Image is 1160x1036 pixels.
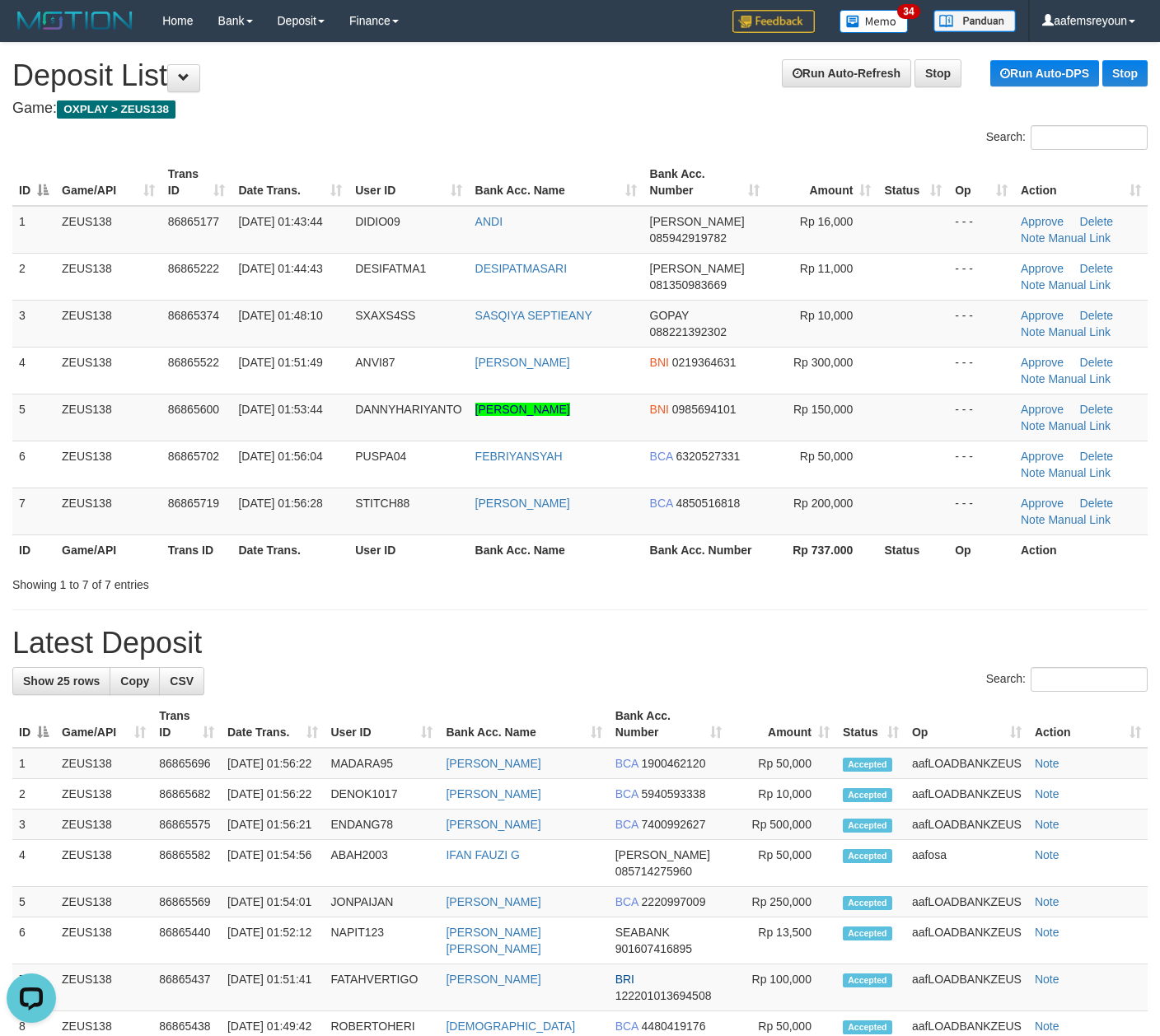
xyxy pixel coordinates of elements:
[905,810,1028,840] td: aafLOADBANKZEUS
[728,779,836,810] td: Rp 10,000
[1048,325,1111,338] a: Manual Link
[1035,1020,1059,1033] a: Note
[905,964,1028,1011] td: aafLOADBANKZEUS
[1021,309,1064,322] a: Approve
[615,895,638,908] span: BCA
[12,810,55,840] td: 3
[221,917,325,964] td: [DATE] 01:52:12
[120,674,149,688] span: Copy
[650,497,673,510] span: BCA
[1080,262,1113,275] a: Delete
[877,534,948,565] th: Status
[325,917,440,964] td: NAPIT123
[676,450,740,463] span: Copy 6320527331 to clipboard
[355,309,415,322] span: SXAXS4SS
[782,59,911,87] a: Run Auto-Refresh
[232,534,348,565] th: Date Trans.
[161,159,232,206] th: Trans ID: activate to sort column ascending
[948,347,1014,394] td: - - -
[643,159,766,206] th: Bank Acc. Number: activate to sort column ascending
[843,758,892,772] span: Accepted
[55,840,152,887] td: ZEUS138
[232,159,348,206] th: Date Trans.: activate to sort column ascending
[615,848,710,861] span: [PERSON_NAME]
[990,60,1099,86] a: Run Auto-DPS
[1048,231,1111,245] a: Manual Link
[475,262,568,275] a: DESIPATMASARI
[55,887,152,917] td: ZEUS138
[439,701,608,748] th: Bank Acc. Name: activate to sort column ascending
[1048,419,1111,432] a: Manual Link
[168,450,219,463] span: 86865702
[905,887,1028,917] td: aafLOADBANKZEUS
[1028,701,1148,748] th: Action: activate to sort column ascending
[446,757,540,770] a: [PERSON_NAME]
[609,701,729,748] th: Bank Acc. Number: activate to sort column ascending
[843,973,892,987] span: Accepted
[843,849,892,863] span: Accepted
[766,534,878,565] th: Rp 737.000
[615,865,692,878] span: Copy 085714275960 to clipboard
[55,810,152,840] td: ZEUS138
[1021,262,1064,275] a: Approve
[55,159,161,206] th: Game/API: activate to sort column ascending
[728,887,836,917] td: Rp 250,000
[650,403,669,416] span: BNI
[475,497,570,510] a: [PERSON_NAME]
[348,159,468,206] th: User ID: activate to sort column ascending
[12,534,55,565] th: ID
[672,403,737,416] span: Copy 0985694101 to clipboard
[12,206,55,254] td: 1
[55,779,152,810] td: ZEUS138
[110,667,160,695] a: Copy
[355,356,395,369] span: ANVI87
[446,818,540,831] a: [PERSON_NAME]
[55,917,152,964] td: ZEUS138
[152,810,221,840] td: 86865575
[615,818,638,831] span: BCA
[948,159,1014,206] th: Op: activate to sort column ascending
[905,917,1028,964] td: aafLOADBANKZEUS
[12,253,55,300] td: 2
[7,7,56,56] button: Open LiveChat chat widget
[55,347,161,394] td: ZEUS138
[642,895,706,908] span: Copy 2220997009 to clipboard
[1102,60,1148,86] a: Stop
[221,810,325,840] td: [DATE] 01:56:21
[843,926,892,940] span: Accepted
[728,701,836,748] th: Amount: activate to sort column ascending
[1021,278,1045,292] a: Note
[238,356,322,369] span: [DATE] 01:51:49
[1021,215,1064,228] a: Approve
[12,570,471,593] div: Showing 1 to 7 of 7 entries
[642,818,706,831] span: Copy 7400992627 to clipboard
[170,674,194,688] span: CSV
[23,674,100,688] span: Show 25 rows
[1048,466,1111,479] a: Manual Link
[948,206,1014,254] td: - - -
[12,488,55,534] td: 7
[948,488,1014,534] td: - - -
[877,159,948,206] th: Status: activate to sort column ascending
[168,356,219,369] span: 86865522
[159,667,204,695] a: CSV
[348,534,468,565] th: User ID
[475,215,503,228] a: ANDI
[238,309,322,322] span: [DATE] 01:48:10
[238,403,322,416] span: [DATE] 01:53:44
[221,887,325,917] td: [DATE] 01:54:01
[672,356,737,369] span: Copy 0219364631 to clipboard
[152,701,221,748] th: Trans ID: activate to sort column ascending
[325,964,440,1011] td: FATAHVERTIGO
[1021,231,1045,245] a: Note
[325,810,440,840] td: ENDANG78
[168,309,219,322] span: 86865374
[948,300,1014,347] td: - - -
[615,989,712,1002] span: Copy 122201013694508 to clipboard
[55,534,161,565] th: Game/API
[1035,926,1059,939] a: Note
[642,787,706,800] span: Copy 5940593338 to clipboard
[650,278,727,292] span: Copy 081350983669 to clipboard
[615,757,638,770] span: BCA
[55,441,161,488] td: ZEUS138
